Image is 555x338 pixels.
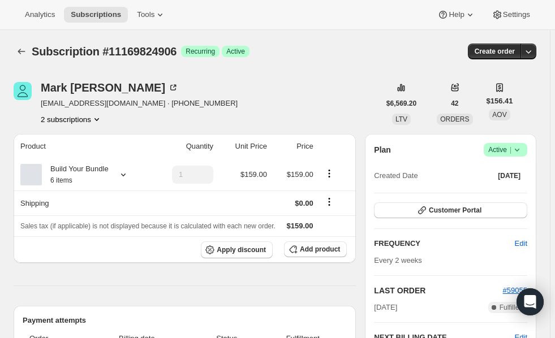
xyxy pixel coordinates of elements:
[386,99,416,108] span: $6,569.20
[295,199,313,207] span: $0.00
[517,288,544,315] div: Open Intercom Messenger
[150,134,217,159] th: Quantity
[14,134,150,159] th: Product
[510,145,511,154] span: |
[270,134,317,159] th: Price
[374,144,391,155] h2: Plan
[431,7,482,23] button: Help
[41,98,238,109] span: [EMAIL_ADDRESS][DOMAIN_NAME] · [PHONE_NUMBER]
[226,47,245,56] span: Active
[503,10,530,19] span: Settings
[300,245,340,254] span: Add product
[374,302,397,313] span: [DATE]
[449,10,464,19] span: Help
[515,238,527,249] span: Edit
[201,241,273,258] button: Apply discount
[503,286,527,294] a: #59055
[14,82,32,100] span: Mark Hutton
[487,96,513,107] span: $156.41
[240,170,267,179] span: $159.00
[429,206,481,215] span: Customer Portal
[71,10,121,19] span: Subscriptions
[186,47,215,56] span: Recurring
[217,134,270,159] th: Unit Price
[491,168,527,184] button: [DATE]
[451,99,458,108] span: 42
[380,96,423,111] button: $6,569.20
[492,111,506,119] span: AOV
[485,7,537,23] button: Settings
[374,170,418,181] span: Created Date
[320,196,338,208] button: Shipping actions
[32,45,177,58] span: Subscription #11169824906
[217,245,266,254] span: Apply discount
[498,171,520,180] span: [DATE]
[508,235,534,253] button: Edit
[287,170,313,179] span: $159.00
[14,190,150,215] th: Shipping
[503,285,527,296] button: #59055
[284,241,347,257] button: Add product
[50,176,72,184] small: 6 items
[444,96,465,111] button: 42
[18,7,62,23] button: Analytics
[23,315,347,326] h2: Payment attempts
[25,10,55,19] span: Analytics
[500,303,523,312] span: Fulfilled
[374,256,422,265] span: Every 2 weeks
[374,285,502,296] h2: LAST ORDER
[475,47,515,56] span: Create order
[41,114,102,125] button: Product actions
[374,202,527,218] button: Customer Portal
[320,167,338,180] button: Product actions
[374,238,514,249] h2: FREQUENCY
[14,44,29,59] button: Subscriptions
[440,115,469,123] span: ORDERS
[395,115,407,123] span: LTV
[64,7,128,23] button: Subscriptions
[488,144,523,155] span: Active
[42,163,109,186] div: Build Your Bundle
[287,222,313,230] span: $159.00
[468,44,522,59] button: Create order
[137,10,154,19] span: Tools
[130,7,173,23] button: Tools
[41,82,179,93] div: Mark [PERSON_NAME]
[20,222,276,230] span: Sales tax (if applicable) is not displayed because it is calculated with each new order.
